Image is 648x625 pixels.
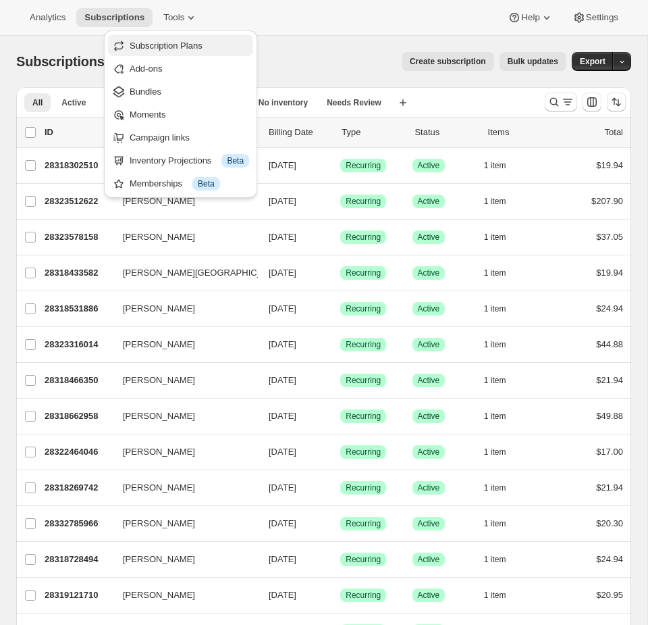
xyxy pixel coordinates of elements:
span: Help [521,12,539,23]
div: Items [488,126,550,139]
button: [PERSON_NAME] [115,334,250,355]
button: Subscriptions [76,8,153,27]
span: [DATE] [269,160,296,170]
button: Memberships [108,172,253,194]
span: Recurring [346,447,381,457]
div: Memberships [130,177,249,191]
div: Type [342,126,404,139]
span: 1 item [484,482,506,493]
span: Analytics [30,12,65,23]
span: Add-ons [130,64,162,74]
p: 28322464046 [45,445,112,459]
span: [DATE] [269,590,296,600]
button: Create subscription [402,52,494,71]
span: 1 item [484,232,506,243]
span: 1 item [484,411,506,422]
span: [PERSON_NAME] [123,589,195,602]
button: 1 item [484,550,521,569]
button: [PERSON_NAME] [115,405,250,427]
button: Search and filter results [545,93,577,111]
button: 1 item [484,443,521,461]
button: [PERSON_NAME] [115,441,250,463]
span: $20.95 [596,590,623,600]
button: [PERSON_NAME][GEOGRAPHIC_DATA] [115,262,250,284]
span: $21.94 [596,482,623,493]
span: Bulk updates [508,56,558,67]
button: Analytics [22,8,74,27]
div: 28318662958[PERSON_NAME][DATE]SuccessRecurringSuccessActive1 item$49.88 [45,407,623,426]
button: [PERSON_NAME] [115,584,250,606]
span: [DATE] [269,232,296,242]
span: Needs Review [327,97,381,108]
div: 28322464046[PERSON_NAME][DATE]SuccessRecurringSuccessActive1 item$17.00 [45,443,623,461]
button: [PERSON_NAME] [115,226,250,248]
span: $37.05 [596,232,623,242]
span: 1 item [484,590,506,601]
span: Recurring [346,590,381,601]
span: [PERSON_NAME] [123,445,195,459]
p: 28318662958 [45,409,112,423]
button: 1 item [484,335,521,354]
span: Active [418,339,440,350]
button: Help [500,8,561,27]
span: [DATE] [269,518,296,528]
span: Active [418,554,440,565]
span: $207.90 [591,196,623,206]
span: [PERSON_NAME] [123,409,195,423]
span: Active [418,232,440,243]
div: 28318728494[PERSON_NAME][DATE]SuccessRecurringSuccessActive1 item$24.94 [45,550,623,569]
button: 1 item [484,478,521,497]
span: No inventory [259,97,308,108]
button: Bundles [108,80,253,102]
button: Sort the results [607,93,626,111]
button: Settings [564,8,626,27]
span: [DATE] [269,268,296,278]
span: Recurring [346,160,381,171]
span: 1 item [484,268,506,278]
span: $24.94 [596,554,623,564]
p: 28318302510 [45,159,112,172]
div: Inventory Projections [130,154,249,168]
span: [PERSON_NAME] [123,374,195,387]
span: Active [418,160,440,171]
button: 1 item [484,264,521,282]
span: [DATE] [269,482,296,493]
span: $44.88 [596,339,623,349]
span: [PERSON_NAME] [123,230,195,244]
span: [DATE] [269,375,296,385]
button: Export [572,52,614,71]
button: 1 item [484,371,521,390]
button: [PERSON_NAME] [115,549,250,570]
button: [PERSON_NAME] [115,477,250,499]
span: [PERSON_NAME] [123,338,195,351]
p: 28323578158 [45,230,112,244]
span: [PERSON_NAME] [123,481,195,495]
div: 28323512622[PERSON_NAME][DATE]SuccessRecurringSuccessActive1 item$207.90 [45,192,623,211]
span: Bundles [130,86,161,97]
span: 1 item [484,196,506,207]
span: Active [418,303,440,314]
span: Create subscription [410,56,486,67]
span: 1 item [484,303,506,314]
button: 1 item [484,299,521,318]
span: Recurring [346,339,381,350]
span: Active [418,518,440,529]
p: 28318269742 [45,481,112,495]
p: Status [414,126,477,139]
button: Tools [155,8,206,27]
span: Active [418,411,440,422]
span: Recurring [346,303,381,314]
div: 28318269742[PERSON_NAME][DATE]SuccessRecurringSuccessActive1 item$21.94 [45,478,623,497]
span: [DATE] [269,447,296,457]
span: [PERSON_NAME] [123,517,195,530]
span: 1 item [484,518,506,529]
div: 28323578158[PERSON_NAME][DATE]SuccessRecurringSuccessActive1 item$37.05 [45,228,623,247]
span: 1 item [484,339,506,350]
span: Active [418,482,440,493]
span: Tools [163,12,184,23]
span: Recurring [346,196,381,207]
div: 28319121710[PERSON_NAME][DATE]SuccessRecurringSuccessActive1 item$20.95 [45,586,623,605]
p: 28318531886 [45,302,112,316]
p: 28323316014 [45,338,112,351]
span: $20.30 [596,518,623,528]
